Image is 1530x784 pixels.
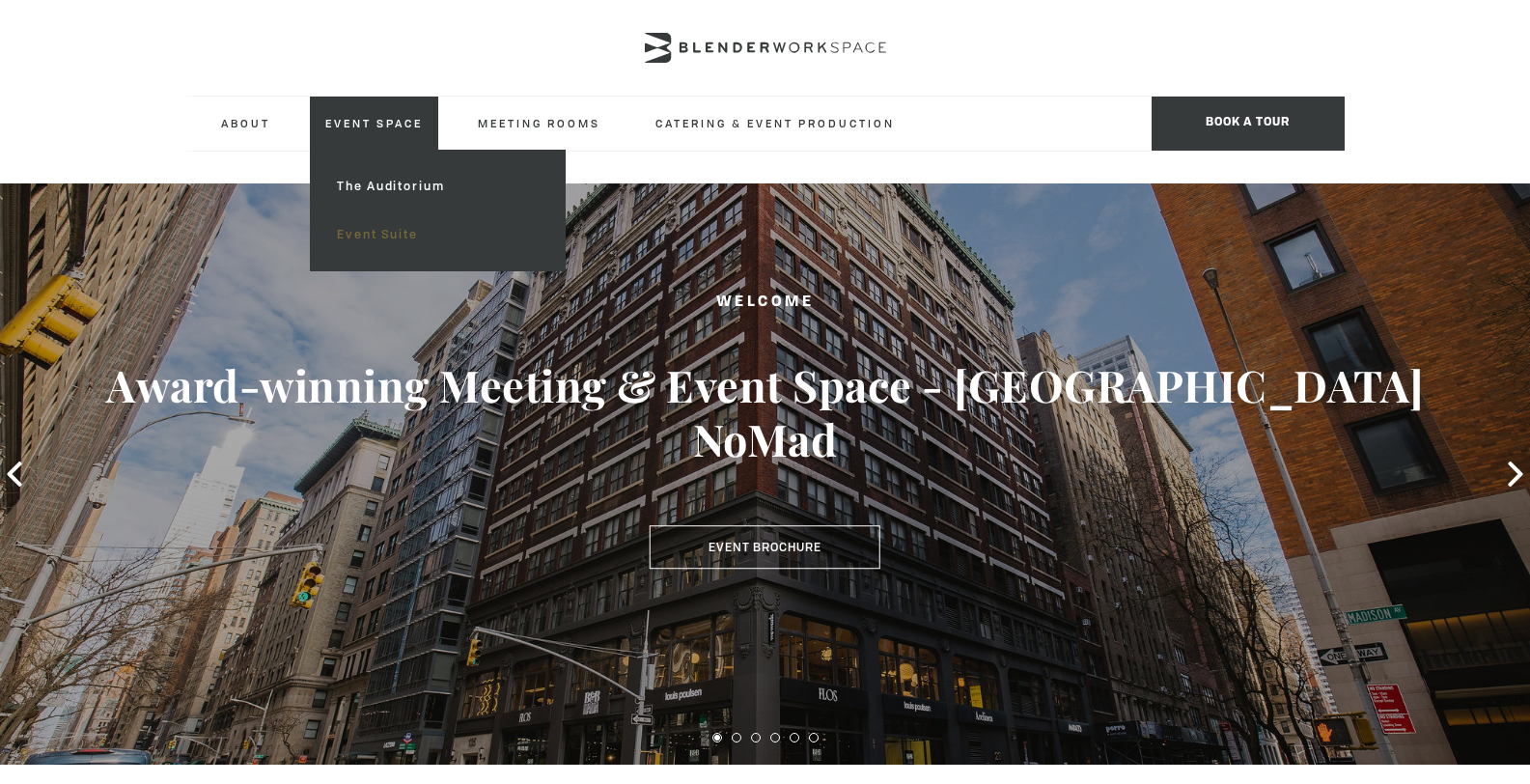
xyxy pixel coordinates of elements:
a: The Auditorium [321,162,552,210]
a: Event Brochure [650,525,880,570]
h3: Award-winning Meeting & Event Space - [GEOGRAPHIC_DATA] NoMad [76,358,1454,466]
a: Meeting Rooms [462,97,616,150]
a: Event Space [310,97,438,150]
h2: Welcome [76,291,1454,315]
iframe: Chat Widget [1433,691,1530,784]
a: Catering & Event Production [640,97,910,150]
span: Book a tour [1152,97,1345,151]
a: About [206,97,286,150]
a: Event Suite [321,210,552,259]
